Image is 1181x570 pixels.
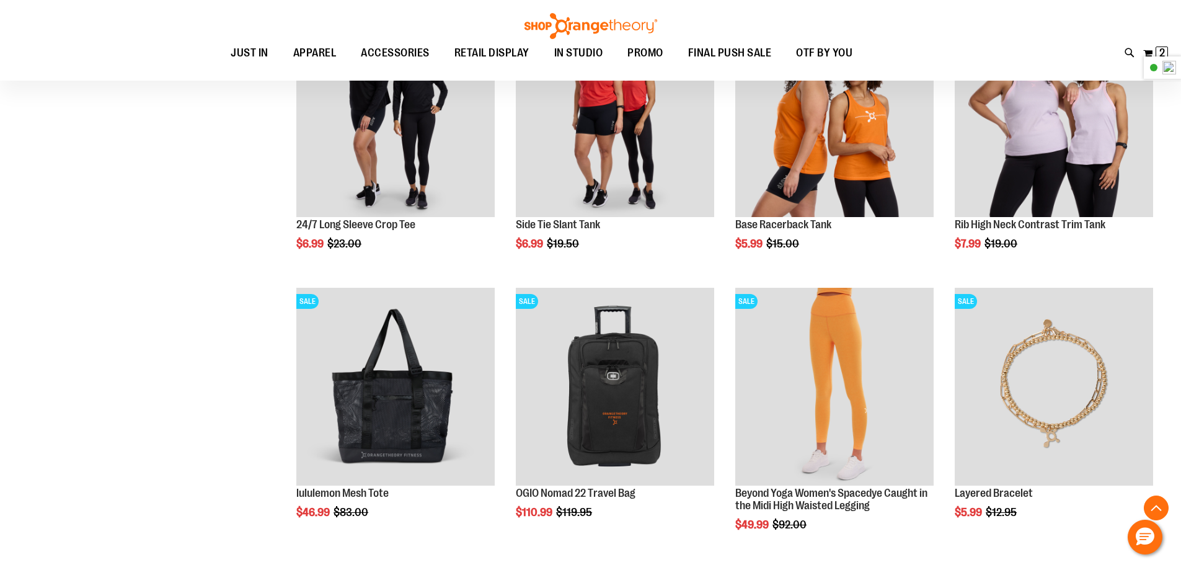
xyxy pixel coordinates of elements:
[290,282,501,551] div: product
[955,487,1033,499] a: Layered Bracelet
[735,294,758,309] span: SALE
[218,39,281,68] a: JUST IN
[688,39,772,67] span: FINAL PUSH SALE
[296,238,325,250] span: $6.99
[281,39,349,68] a: APPAREL
[735,238,764,250] span: $5.99
[735,218,831,231] a: Base Racerback Tank
[955,294,977,309] span: SALE
[615,39,676,68] a: PROMO
[361,39,430,67] span: ACCESSORIES
[231,39,268,67] span: JUST IN
[334,506,370,519] span: $83.00
[348,39,442,68] a: ACCESSORIES
[542,39,616,68] a: IN STUDIO
[949,282,1159,551] div: product
[955,288,1153,486] img: Layered Bracelet
[955,19,1153,217] img: Rib Tank w/ Contrast Binding primary image
[516,294,538,309] span: SALE
[296,19,495,217] img: 24/7 Long Sleeve Crop Tee
[516,238,545,250] span: $6.99
[729,282,940,563] div: product
[796,39,852,67] span: OTF BY YOU
[766,238,801,250] span: $15.00
[454,39,529,67] span: RETAIL DISPLAY
[516,288,714,488] a: Product image for OGIO Nomad 22 Travel BagSALE
[516,288,714,486] img: Product image for OGIO Nomad 22 Travel Bag
[1159,47,1165,59] span: 2
[1144,496,1169,520] button: Back To Top
[735,288,934,488] a: Product image for Beyond Yoga Womens Spacedye Caught in the Midi High Waisted LeggingSALE
[547,238,581,250] span: $19.50
[772,519,808,531] span: $92.00
[516,218,600,231] a: Side Tie Slant Tank
[735,519,771,531] span: $49.99
[296,288,495,488] a: Product image for lululemon Mesh ToteSALE
[296,506,332,519] span: $46.99
[955,218,1105,231] a: Rib High Neck Contrast Trim Tank
[296,294,319,309] span: SALE
[516,19,714,217] img: Side Tie Slant Tank
[986,506,1019,519] span: $12.95
[554,39,603,67] span: IN STUDIO
[293,39,337,67] span: APPAREL
[290,12,501,282] div: product
[327,238,363,250] span: $23.00
[516,19,714,219] a: Side Tie Slant TankSALE
[735,487,927,512] a: Beyond Yoga Women's Spacedye Caught in the Midi High Waisted Legging
[442,39,542,68] a: RETAIL DISPLAY
[784,39,865,68] a: OTF BY YOU
[510,12,720,282] div: product
[296,487,389,499] a: lululemon Mesh Tote
[516,506,554,519] span: $110.99
[984,238,1019,250] span: $19.00
[735,19,934,219] a: Base Racerback TankSALE
[296,288,495,486] img: Product image for lululemon Mesh Tote
[627,39,663,67] span: PROMO
[1128,520,1162,554] button: Hello, have a question? Let’s chat.
[296,218,415,231] a: 24/7 Long Sleeve Crop Tee
[955,238,983,250] span: $7.99
[735,19,934,217] img: Base Racerback Tank
[523,13,659,39] img: Shop Orangetheory
[296,19,495,219] a: 24/7 Long Sleeve Crop TeeSALE
[955,288,1153,488] a: Layered BraceletSALE
[516,487,635,499] a: OGIO Nomad 22 Travel Bag
[510,282,720,551] div: product
[949,12,1159,282] div: product
[729,12,940,282] div: product
[676,39,784,67] a: FINAL PUSH SALE
[955,506,984,519] span: $5.99
[556,506,594,519] span: $119.95
[955,19,1153,219] a: Rib Tank w/ Contrast Binding primary imageSALE
[735,288,934,486] img: Product image for Beyond Yoga Womens Spacedye Caught in the Midi High Waisted Legging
